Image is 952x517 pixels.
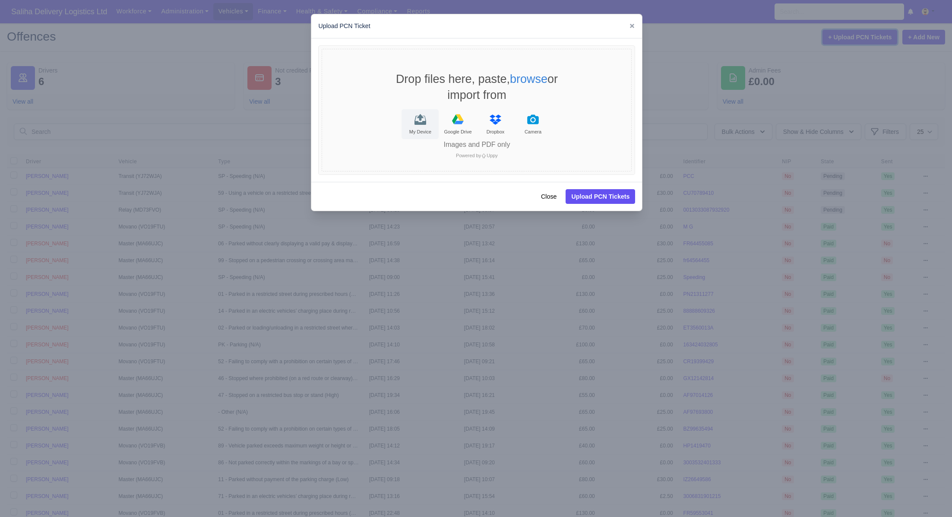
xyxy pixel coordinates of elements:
div: Drop files here, paste, or import from [375,71,578,103]
div: Upload PCN Ticket [311,14,642,38]
a: Powered byUppy [456,153,498,158]
div: File Uploader [318,45,635,175]
button: Upload PCN Tickets [566,189,635,204]
button: browse [510,73,547,85]
button: Close [535,189,562,204]
iframe: Chat Widget [909,476,952,517]
div: Images and PDF only [347,140,606,149]
span: Uppy [487,153,498,158]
